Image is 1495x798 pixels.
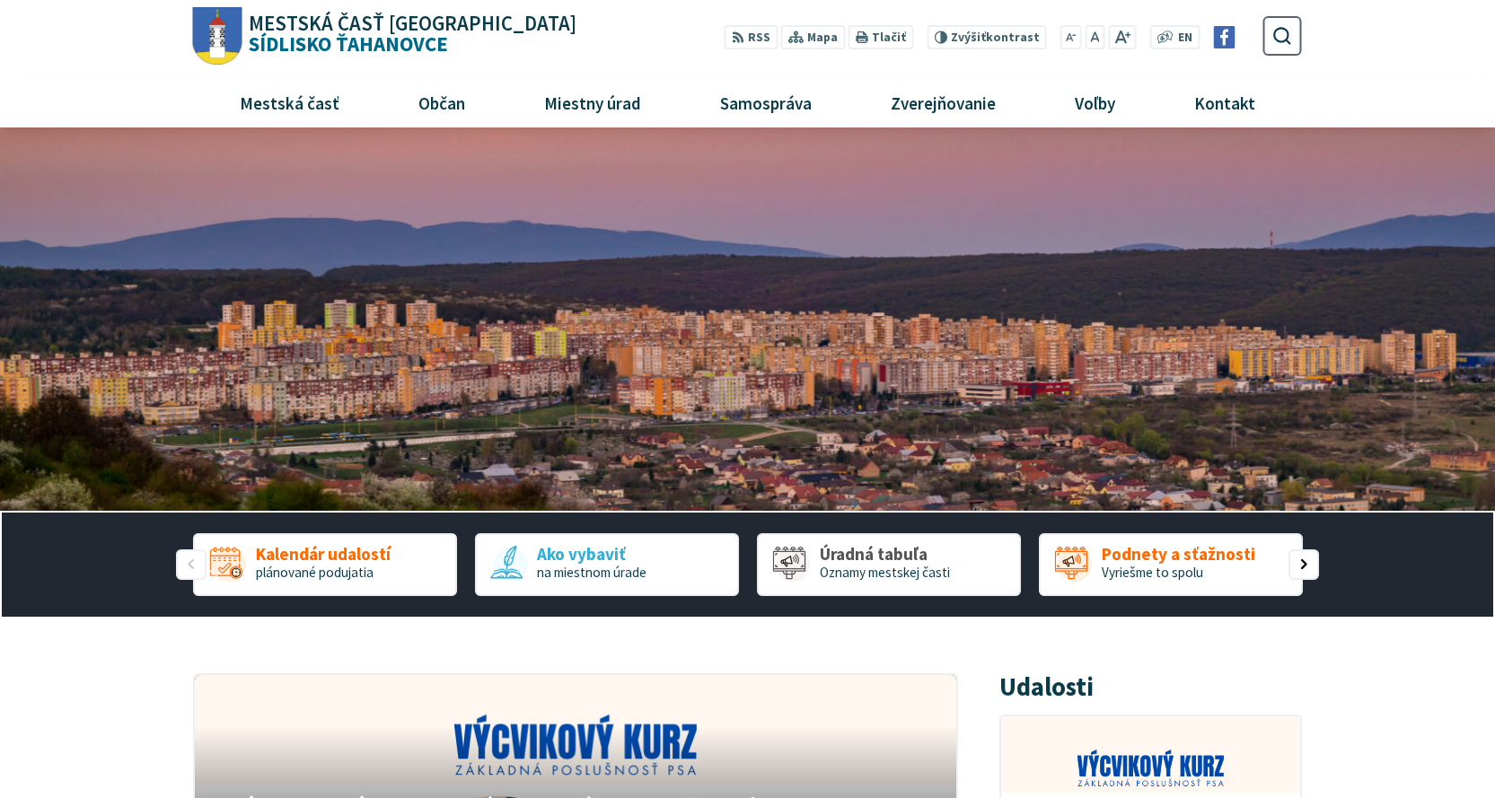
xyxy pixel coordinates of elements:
[193,533,457,596] a: Kalendár udalostí plánované podujatia
[193,7,242,66] img: Prejsť na domovskú stránku
[1039,533,1303,596] div: 4 / 5
[411,78,471,127] span: Občan
[1188,78,1262,127] span: Kontakt
[820,564,950,581] span: Oznamy mestskej časti
[1178,29,1192,48] span: EN
[688,78,845,127] a: Samospráva
[1085,25,1104,49] button: Nastaviť pôvodnú veľkosť písma
[207,78,372,127] a: Mestská časť
[1042,78,1148,127] a: Voľby
[511,78,673,127] a: Miestny úrad
[176,549,207,580] div: Predošlý slajd
[781,25,845,49] a: Mapa
[1162,78,1288,127] a: Kontakt
[927,25,1046,49] button: Zvýšiťkontrast
[849,25,913,49] button: Tlačiť
[475,533,739,596] a: Ako vybaviť na miestnom úrade
[385,78,497,127] a: Občan
[249,13,576,34] span: Mestská časť [GEOGRAPHIC_DATA]
[537,564,646,581] span: na miestnom úrade
[537,545,646,564] span: Ako vybaviť
[242,13,577,55] h1: Sídlisko Ťahanovce
[807,29,838,48] span: Mapa
[725,25,778,49] a: RSS
[1288,549,1319,580] div: Nasledujúci slajd
[858,78,1029,127] a: Zverejňovanie
[1039,533,1303,596] a: Podnety a sťažnosti Vyriešme to spolu
[757,533,1021,596] div: 3 / 5
[1108,25,1136,49] button: Zväčšiť veľkosť písma
[475,533,739,596] div: 2 / 5
[256,545,391,564] span: Kalendár udalostí
[748,29,770,48] span: RSS
[193,533,457,596] div: 1 / 5
[757,533,1021,596] a: Úradná tabuľa Oznamy mestskej časti
[256,564,374,581] span: plánované podujatia
[1174,29,1198,48] a: EN
[884,78,1002,127] span: Zverejňovanie
[1102,545,1255,564] span: Podnety a sťažnosti
[233,78,346,127] span: Mestská časť
[999,673,1094,701] h3: Udalosti
[951,30,986,45] span: Zvýšiť
[1102,564,1203,581] span: Vyriešme to spolu
[1068,78,1122,127] span: Voľby
[537,78,647,127] span: Miestny úrad
[820,545,950,564] span: Úradná tabuľa
[1060,25,1082,49] button: Zmenšiť veľkosť písma
[1213,26,1236,48] img: Prejsť na Facebook stránku
[951,31,1040,45] span: kontrast
[872,31,906,45] span: Tlačiť
[713,78,818,127] span: Samospráva
[193,7,576,66] a: Logo Sídlisko Ťahanovce, prejsť na domovskú stránku.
